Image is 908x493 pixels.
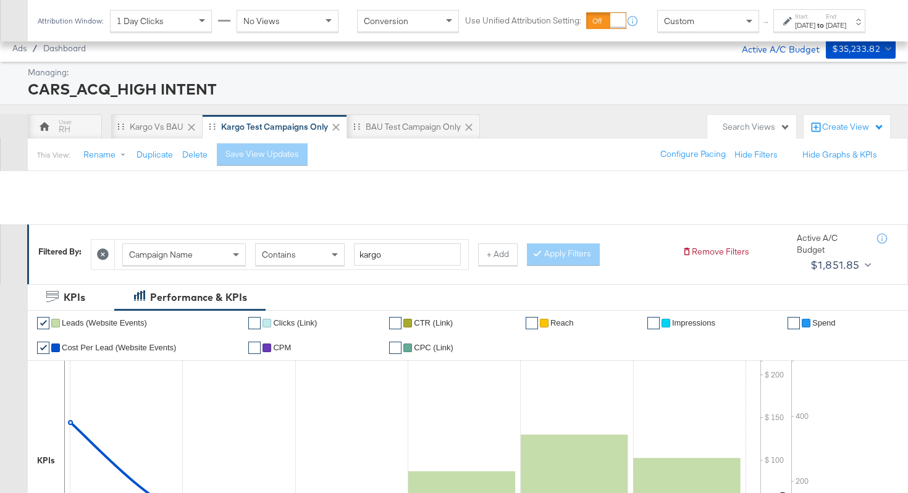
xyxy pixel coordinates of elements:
div: Attribution Window: [37,17,104,25]
span: 1 Day Clicks [117,15,164,27]
span: CPM [273,343,291,352]
a: ✔ [248,317,261,329]
span: CPC (Link) [414,343,453,352]
div: Active A/C Budget [729,39,820,57]
div: This View: [37,150,70,160]
div: $1,851.85 [810,256,860,274]
button: Remove Filters [682,246,749,258]
button: Hide Graphs & KPIs [802,149,877,161]
label: Use Unified Attribution Setting: [465,15,581,27]
span: Conversion [364,15,408,27]
div: CARS_ACQ_HIGH INTENT [28,78,893,99]
div: Active A/C Budget [797,232,865,255]
div: Drag to reorder tab [209,123,216,130]
span: Campaign Name [129,249,193,260]
span: Reach [550,318,574,327]
a: ✔ [788,317,800,329]
a: ✔ [37,317,49,329]
span: Clicks (Link) [273,318,317,327]
div: RH [59,124,70,135]
span: Impressions [672,318,715,327]
a: ✔ [526,317,538,329]
button: + Add [478,243,518,266]
span: Custom [664,15,694,27]
div: Drag to reorder tab [353,123,360,130]
span: ↑ [760,21,772,25]
div: Create View [822,121,884,133]
input: Enter a search term [354,243,461,266]
button: Hide Filters [734,149,778,161]
div: [DATE] [795,20,815,30]
div: $35,233.82 [832,41,880,57]
span: Spend [812,318,836,327]
span: Contains [262,249,296,260]
label: Start: [795,12,815,20]
a: ✔ [389,317,401,329]
a: ✔ [37,342,49,354]
div: Kargo vs BAU [130,121,183,133]
div: KPIs [37,455,55,466]
button: $35,233.82 [826,39,896,59]
div: [DATE] [826,20,846,30]
div: Drag to reorder tab [117,123,124,130]
span: No Views [243,15,280,27]
a: ✔ [248,342,261,354]
span: Leads (Website Events) [62,318,147,327]
div: KPIs [64,290,85,305]
span: CTR (Link) [414,318,453,327]
button: Duplicate [137,149,173,161]
button: Rename [75,144,139,166]
span: Cost Per Lead (Website Events) [62,343,176,352]
button: $1,851.85 [805,255,873,275]
span: Ads [12,43,27,53]
div: Managing: [28,67,893,78]
strong: to [815,20,826,30]
div: Performance & KPIs [150,290,247,305]
a: ✔ [647,317,660,329]
div: Kargo test campaigns only [221,121,328,133]
a: ✔ [389,342,401,354]
label: End: [826,12,846,20]
a: Dashboard [43,43,86,53]
button: Delete [182,149,208,161]
div: Filtered By: [38,246,82,258]
div: BAU Test campaign only [366,121,461,133]
div: Search Views [723,121,790,133]
button: Configure Pacing [652,143,734,166]
span: / [27,43,43,53]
